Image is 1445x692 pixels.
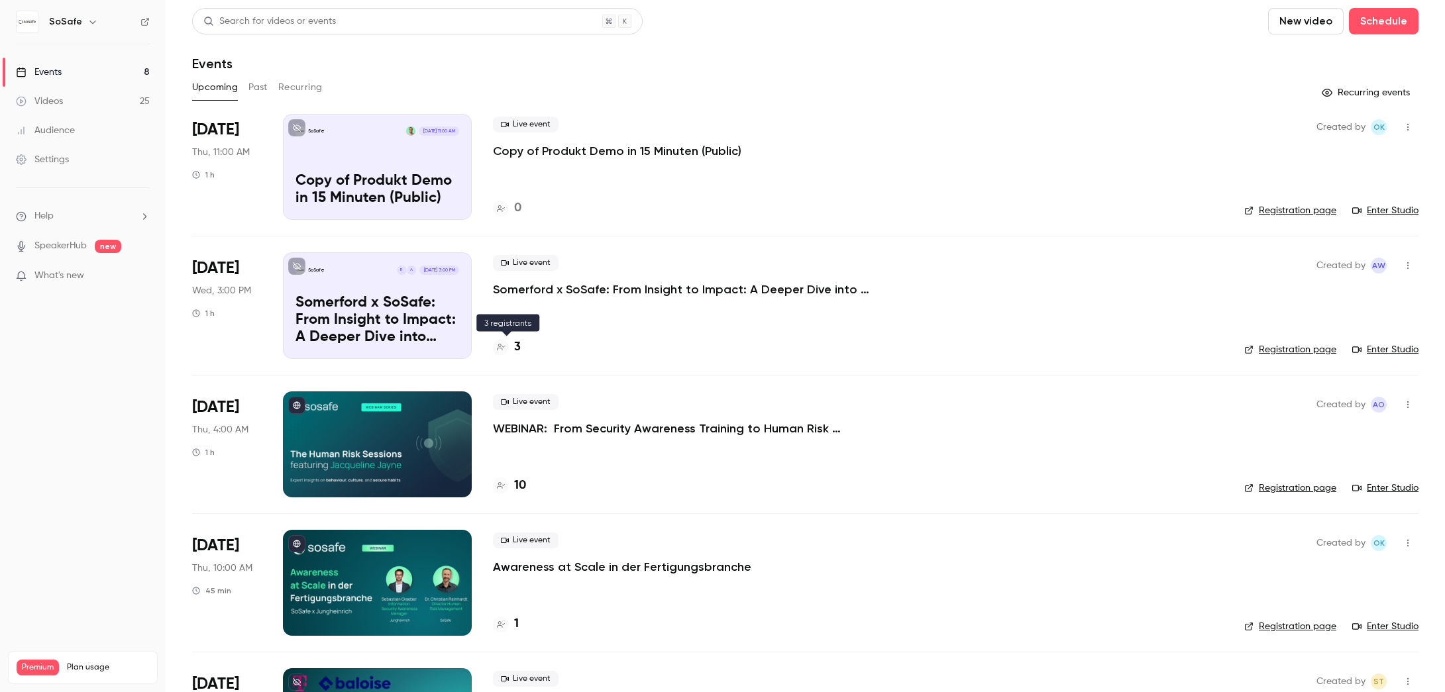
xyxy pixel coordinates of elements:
span: OK [1373,535,1385,551]
iframe: Noticeable Trigger [134,270,150,282]
a: Copy of Produkt Demo in 15 Minuten (Public) [493,143,741,159]
button: Upcoming [192,77,238,98]
span: Created by [1316,258,1365,273]
span: Plan usage [67,662,149,673]
h4: 0 [514,199,521,217]
button: New video [1268,8,1344,34]
span: Live event [493,532,559,548]
div: Sep 3 Wed, 3:00 PM (Europe/Berlin) [192,252,262,358]
button: Schedule [1349,8,1418,34]
div: 1 h [192,308,215,319]
span: Thu, 4:00 AM [192,423,248,436]
span: Live event [493,671,559,687]
img: Niklas Rossmann [406,126,415,136]
a: Enter Studio [1352,620,1418,633]
a: Somerford x SoSafe: From Insight to Impact: A Deeper Dive into Behavioral Science in Cybersecurity [493,281,890,297]
div: R [396,265,407,275]
a: Registration page [1244,481,1336,495]
span: Stefanie Theil [1371,673,1387,689]
div: Audience [16,124,75,137]
span: Olga Krukova [1371,535,1387,551]
span: [DATE] 3:00 PM [419,266,458,275]
p: SoSafe [308,128,325,134]
span: Created by [1316,119,1365,135]
a: Awareness at Scale in der Fertigungsbranche [493,559,751,575]
span: [DATE] 11:00 AM [419,126,458,136]
div: Settings [16,153,69,166]
a: 3 [493,338,521,356]
h4: 10 [514,477,526,495]
span: AW [1372,258,1385,273]
span: ST [1373,673,1384,689]
span: Alexandra Wasilewski [1371,258,1387,273]
span: Olga Krukova [1371,119,1387,135]
a: Registration page [1244,620,1336,633]
span: [DATE] [192,535,239,556]
p: Somerford x SoSafe: From Insight to Impact: A Deeper Dive into Behavioral Science in Cybersecurity [295,295,459,346]
p: SoSafe [308,267,325,273]
a: 10 [493,477,526,495]
a: SpeakerHub [34,239,87,253]
span: Thu, 10:00 AM [192,562,252,575]
p: Copy of Produkt Demo in 15 Minuten (Public) [295,173,459,207]
span: [DATE] [192,119,239,140]
a: Registration page [1244,204,1336,217]
button: Past [248,77,268,98]
span: OK [1373,119,1385,135]
div: Sep 4 Thu, 10:00 AM (Europe/Berlin) [192,530,262,636]
div: 1 h [192,447,215,458]
span: Alba Oni [1371,397,1387,413]
a: 1 [493,615,519,633]
a: Copy of Produkt Demo in 15 Minuten (Public)SoSafeNiklas Rossmann[DATE] 11:00 AMCopy of Produkt De... [283,114,472,220]
span: Created by [1316,673,1365,689]
a: Somerford x SoSafe: From Insight to Impact: A Deeper Dive into Behavioral Science in Cybersecurit... [283,252,472,358]
span: Live event [493,394,559,410]
a: Enter Studio [1352,343,1418,356]
span: Thu, 11:00 AM [192,146,250,159]
div: Search for videos or events [203,15,336,28]
div: A [406,265,417,275]
button: Recurring [278,77,323,98]
div: Events [16,66,62,79]
a: 0 [493,199,521,217]
a: WEBINAR: From Security Awareness Training to Human Risk Management [493,420,890,436]
span: Live event [493,117,559,132]
h4: 1 [514,615,519,633]
div: 45 min [192,585,231,596]
h1: Events [192,56,233,72]
button: Recurring events [1316,82,1418,103]
span: What's new [34,269,84,283]
img: SoSafe [17,11,38,32]
li: help-dropdown-opener [16,209,150,223]
h6: SoSafe [49,15,82,28]
div: Sep 4 Thu, 12:00 PM (Australia/Sydney) [192,391,262,497]
a: Enter Studio [1352,481,1418,495]
div: Aug 21 Thu, 11:00 AM (Europe/Paris) [192,114,262,220]
h4: 3 [514,338,521,356]
span: Created by [1316,397,1365,413]
span: [DATE] [192,258,239,279]
div: Videos [16,95,63,108]
span: [DATE] [192,397,239,418]
span: Created by [1316,535,1365,551]
span: Wed, 3:00 PM [192,284,251,297]
div: 1 h [192,170,215,180]
a: Registration page [1244,343,1336,356]
span: Live event [493,255,559,271]
span: Premium [17,660,59,675]
span: new [95,240,121,253]
span: AO [1373,397,1385,413]
a: Enter Studio [1352,204,1418,217]
span: Help [34,209,54,223]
